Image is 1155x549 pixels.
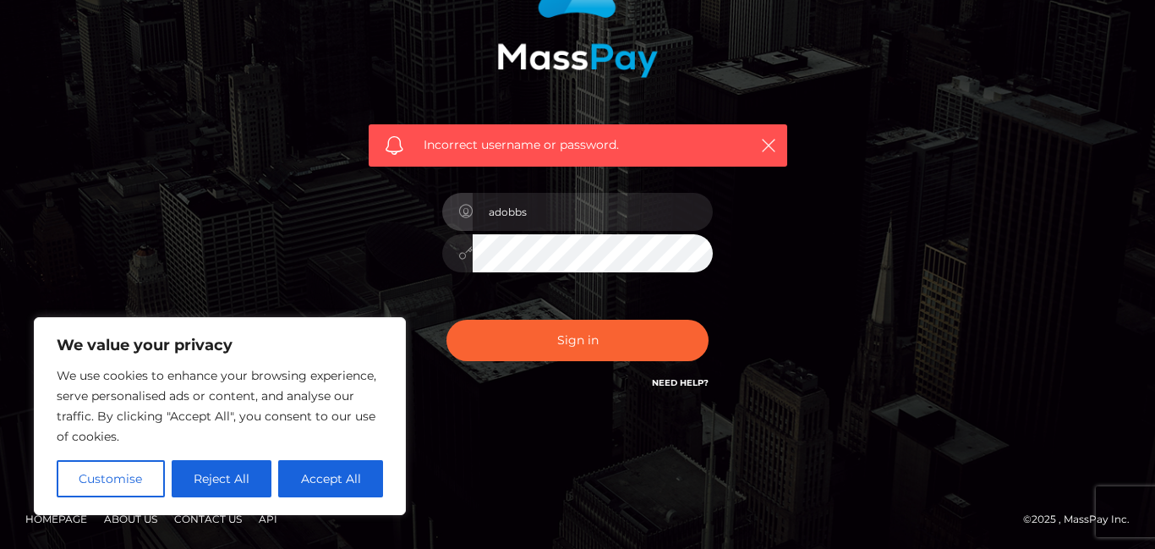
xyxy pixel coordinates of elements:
button: Customise [57,460,165,497]
a: Need Help? [652,377,709,388]
div: © 2025 , MassPay Inc. [1023,510,1142,529]
span: Incorrect username or password. [424,136,732,154]
p: We use cookies to enhance your browsing experience, serve personalised ads or content, and analys... [57,365,383,447]
input: Username... [473,193,713,231]
button: Reject All [172,460,272,497]
div: We value your privacy [34,317,406,515]
p: We value your privacy [57,335,383,355]
a: API [252,506,284,532]
a: About Us [97,506,164,532]
a: Contact Us [167,506,249,532]
button: Accept All [278,460,383,497]
a: Homepage [19,506,94,532]
button: Sign in [446,320,709,361]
